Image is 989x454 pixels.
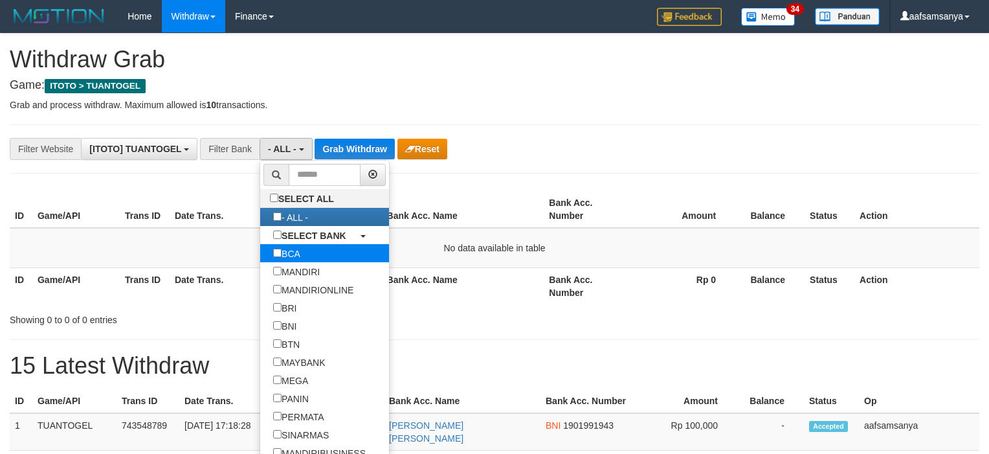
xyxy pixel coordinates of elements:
th: Amount [637,389,737,413]
button: - ALL - [260,138,312,160]
th: Trans ID [117,389,179,413]
span: - ALL - [268,144,296,154]
input: PERMATA [273,412,282,420]
td: [DATE] 17:18:28 [179,413,282,451]
th: Bank Acc. Name [382,267,544,304]
label: MEGA [260,371,321,389]
th: Game/API [32,267,120,304]
label: PERMATA [260,407,337,426]
span: 34 [786,3,804,15]
input: PANIN [273,394,282,402]
th: Game/API [32,389,117,413]
label: MANDIRI [260,262,333,280]
span: [ITOTO] TUANTOGEL [89,144,181,154]
th: Op [859,389,979,413]
th: Status [804,389,859,413]
label: SELECT ALL [260,189,347,207]
div: Filter Bank [200,138,260,160]
button: Reset [397,139,447,159]
label: BRI [260,299,309,317]
b: SELECT BANK [282,231,346,241]
th: ID [10,191,32,228]
td: 743548789 [117,413,179,451]
input: - ALL - [273,212,282,221]
input: SELECT ALL [270,194,278,202]
th: Bank Acc. Number [544,191,631,228]
input: SINARMAS [273,430,282,438]
a: [PERSON_NAME] [PERSON_NAME] [389,420,463,444]
th: ID [10,389,32,413]
label: BCA [260,244,313,262]
th: Balance [737,389,804,413]
button: Grab Withdraw [315,139,394,159]
span: Accepted [809,421,848,432]
th: Date Trans. [170,267,276,304]
th: Status [805,267,854,304]
label: MAYBANK [260,353,338,371]
td: aafsamsanya [859,413,979,451]
td: No data available in table [10,228,979,268]
div: Showing 0 to 0 of 0 entries [10,308,403,326]
th: Bank Acc. Name [382,191,544,228]
input: MAYBANK [273,358,282,366]
label: BNI [260,317,309,335]
th: Date Trans. [170,191,276,228]
button: [ITOTO] TUANTOGEL [81,138,197,160]
input: MEGA [273,376,282,384]
th: Bank Acc. Number [544,267,631,304]
h1: 15 Latest Withdraw [10,353,979,379]
div: Filter Website [10,138,81,160]
input: MANDIRI [273,267,282,275]
th: Game/API [32,191,120,228]
td: 1 [10,413,32,451]
td: Rp 100,000 [637,413,737,451]
th: Action [854,191,979,228]
th: ID [10,267,32,304]
label: - ALL - [260,208,321,226]
th: Status [805,191,854,228]
th: Amount [631,191,735,228]
img: MOTION_logo.png [10,6,108,26]
th: Trans ID [120,191,170,228]
a: SELECT BANK [260,226,389,244]
input: BNI [273,321,282,330]
td: TUANTOGEL [32,413,117,451]
th: Date Trans. [179,389,282,413]
img: panduan.png [815,8,880,25]
span: Copy 1901991943 to clipboard [563,420,614,431]
strong: 10 [206,100,216,110]
th: Rp 0 [631,267,735,304]
h1: Withdraw Grab [10,47,979,73]
label: SINARMAS [260,426,342,444]
span: ITOTO > TUANTOGEL [45,79,146,93]
label: BTN [260,335,313,353]
input: BTN [273,339,282,348]
input: BRI [273,303,282,312]
input: BCA [273,249,282,257]
th: Bank Acc. Number [540,389,637,413]
th: Balance [735,267,805,304]
img: Button%20Memo.svg [741,8,795,26]
p: Grab and process withdraw. Maximum allowed is transactions. [10,98,979,111]
img: Feedback.jpg [657,8,722,26]
h4: Game: [10,79,979,92]
label: PANIN [260,389,322,407]
td: - [737,413,804,451]
label: MANDIRIONLINE [260,280,366,299]
th: Trans ID [120,267,170,304]
th: Bank Acc. Name [384,389,540,413]
span: BNI [546,420,561,431]
th: Balance [735,191,805,228]
th: Action [854,267,979,304]
input: MANDIRIONLINE [273,285,282,293]
input: SELECT BANK [273,231,282,239]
